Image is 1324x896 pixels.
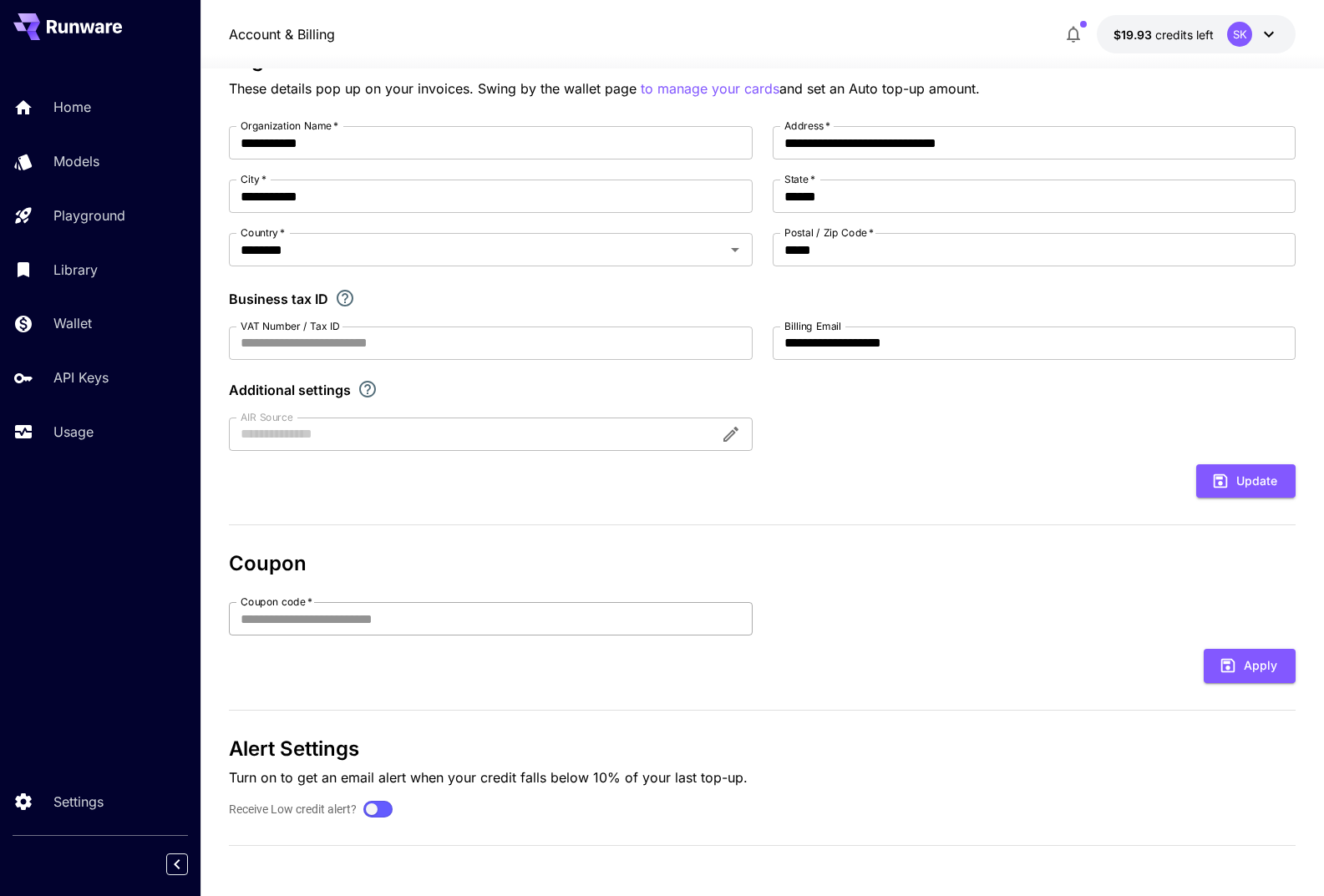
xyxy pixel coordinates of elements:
svg: If you are a business tax registrant, please enter your business tax ID here. [335,288,355,308]
div: $19.92503 [1113,26,1214,43]
p: Library [53,260,98,280]
label: VAT Number / Tax ID [241,319,340,333]
button: Apply [1204,649,1296,683]
button: $19.92503SK [1097,15,1296,53]
nav: breadcrumb [229,24,335,44]
button: to manage your cards [641,78,779,99]
span: These details pop up on your invoices. Swing by the wallet page [229,80,641,97]
p: Wallet [53,313,92,333]
label: AIR Source [241,410,292,424]
h3: Alert Settings [229,737,1296,761]
p: Home [53,97,91,117]
label: Receive Low credit alert? [229,801,357,818]
p: Playground [53,205,125,225]
a: Account & Billing [229,24,335,44]
button: Collapse sidebar [166,853,188,875]
span: credits left [1155,28,1214,42]
p: Additional settings [229,380,351,400]
span: and set an Auto top-up amount. [779,80,980,97]
label: Address [784,119,830,133]
p: Business tax ID [229,289,328,309]
p: API Keys [53,367,109,387]
div: SK [1227,22,1252,47]
p: Usage [53,422,94,442]
label: City [241,172,266,186]
button: Update [1196,464,1296,499]
svg: Explore additional customization settings [358,379,378,399]
p: Turn on to get an email alert when your credit falls below 10% of your last top-up. [229,767,1296,787]
label: State [784,172,815,186]
p: Models [53,151,99,171]
p: Settings [53,792,104,812]
label: Coupon code [241,595,312,609]
button: Open [723,238,747,261]
h3: Coupon [229,552,1296,575]
label: Billing Email [784,319,841,333]
label: Country [241,225,285,240]
span: $19.93 [1113,28,1155,42]
label: Organization Name [241,119,338,133]
label: Postal / Zip Code [784,225,874,240]
div: Collapse sidebar [179,849,200,879]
